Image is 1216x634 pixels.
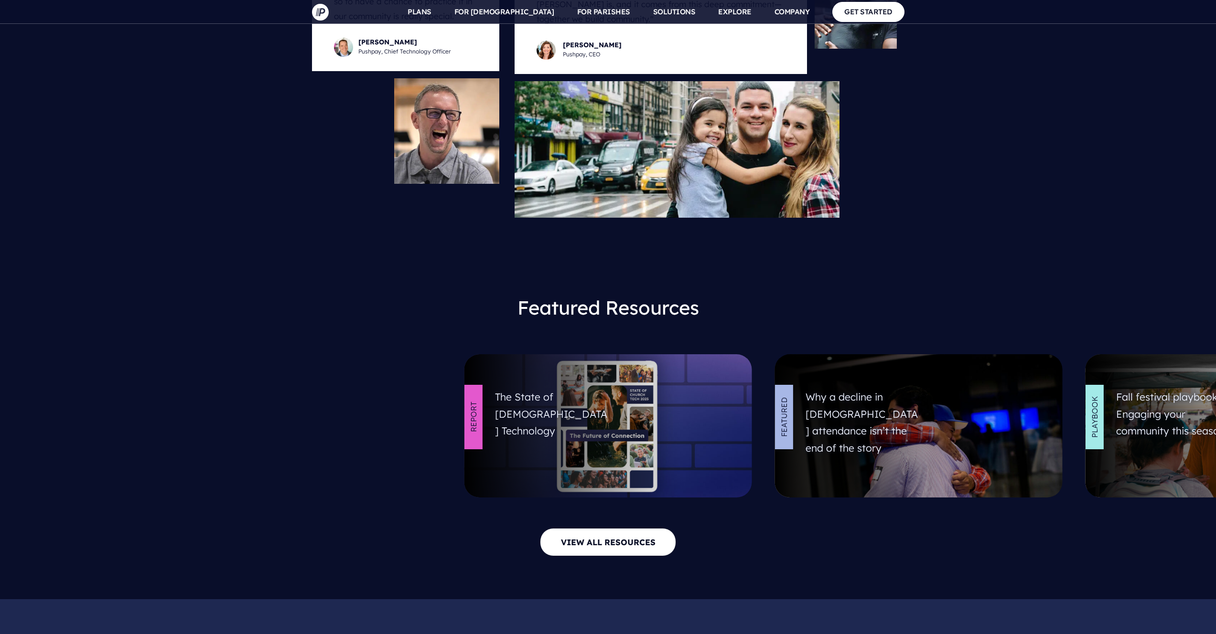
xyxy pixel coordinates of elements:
img: PP_ELT_matthews.molly_-scaled.jpg [537,41,556,60]
picture: togetherwe-pic2b [394,80,499,90]
span: [PERSON_NAME] [563,41,622,50]
img: PP_ELT_Aaron-Senneff-400x400.jpg [334,38,353,57]
picture: togetherwe-pic4b [515,83,839,93]
div: Pushpay, CEO [563,41,622,59]
a: VIEW ALL RESOURCES [540,528,676,556]
span: [PERSON_NAME] [358,38,451,47]
div: Pushpay, Chief Technology Officer [358,38,451,56]
a: GET STARTED [832,2,904,21]
h2: Featured Resources [8,296,1208,319]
